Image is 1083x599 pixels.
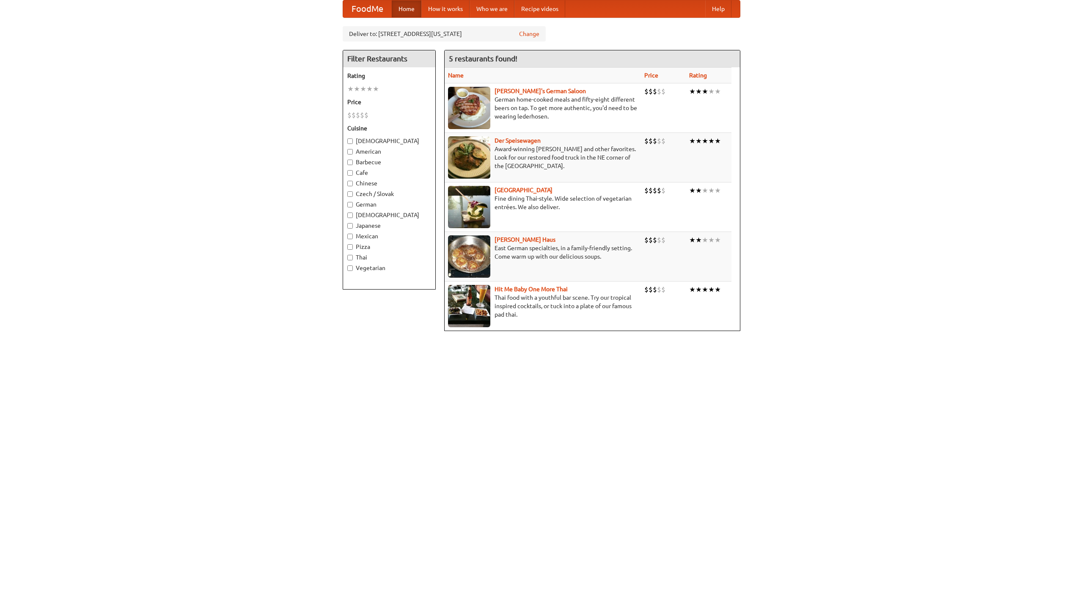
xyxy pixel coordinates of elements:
li: $ [661,87,665,96]
li: $ [644,235,649,245]
li: ★ [695,136,702,146]
li: $ [649,87,653,96]
p: Award-winning [PERSON_NAME] and other favorites. Look for our restored food truck in the NE corne... [448,145,638,170]
input: Barbecue [347,160,353,165]
input: German [347,202,353,207]
li: ★ [715,285,721,294]
li: ★ [702,136,708,146]
li: ★ [708,136,715,146]
input: Chinese [347,181,353,186]
p: Thai food with a youthful bar scene. Try our tropical inspired cocktails, or tuck into a plate of... [448,293,638,319]
li: $ [657,136,661,146]
input: Czech / Slovak [347,191,353,197]
li: ★ [695,235,702,245]
img: babythai.jpg [448,285,490,327]
h4: Filter Restaurants [343,50,435,67]
label: American [347,147,431,156]
li: ★ [689,285,695,294]
li: ★ [708,87,715,96]
li: $ [661,285,665,294]
img: satay.jpg [448,186,490,228]
li: $ [649,136,653,146]
li: $ [661,186,665,195]
p: East German specialties, in a family-friendly setting. Come warm up with our delicious soups. [448,244,638,261]
input: American [347,149,353,155]
li: $ [653,87,657,96]
li: $ [644,186,649,195]
label: Chinese [347,179,431,188]
li: $ [649,235,653,245]
div: Deliver to: [STREET_ADDRESS][US_STATE] [343,26,546,41]
li: ★ [373,84,379,94]
li: $ [356,110,360,120]
a: Home [392,0,421,17]
li: ★ [347,84,354,94]
label: Mexican [347,232,431,240]
a: [PERSON_NAME] Haus [495,236,555,243]
li: ★ [695,285,702,294]
li: $ [657,87,661,96]
label: Czech / Slovak [347,190,431,198]
li: $ [653,136,657,146]
li: ★ [366,84,373,94]
img: speisewagen.jpg [448,136,490,179]
img: esthers.jpg [448,87,490,129]
input: Japanese [347,223,353,229]
li: ★ [689,186,695,195]
label: [DEMOGRAPHIC_DATA] [347,137,431,145]
li: ★ [715,186,721,195]
input: Vegetarian [347,265,353,271]
li: $ [657,186,661,195]
a: [GEOGRAPHIC_DATA] [495,187,552,193]
li: ★ [708,186,715,195]
p: German home-cooked meals and fifty-eight different beers on tap. To get more authentic, you'd nee... [448,95,638,121]
li: $ [352,110,356,120]
li: ★ [708,285,715,294]
label: [DEMOGRAPHIC_DATA] [347,211,431,219]
li: ★ [689,235,695,245]
a: Hit Me Baby One More Thai [495,286,568,293]
h5: Cuisine [347,124,431,132]
li: ★ [695,87,702,96]
li: ★ [708,235,715,245]
li: $ [653,285,657,294]
li: ★ [702,87,708,96]
a: How it works [421,0,470,17]
a: Rating [689,72,707,79]
input: Thai [347,255,353,260]
li: $ [653,235,657,245]
a: [PERSON_NAME]'s German Saloon [495,88,586,94]
li: $ [661,235,665,245]
label: Japanese [347,221,431,230]
a: Recipe videos [514,0,565,17]
h5: Price [347,98,431,106]
li: ★ [354,84,360,94]
li: ★ [715,87,721,96]
h5: Rating [347,72,431,80]
label: Vegetarian [347,264,431,272]
li: $ [364,110,368,120]
a: Price [644,72,658,79]
input: [DEMOGRAPHIC_DATA] [347,138,353,144]
label: Cafe [347,168,431,177]
a: Name [448,72,464,79]
li: ★ [360,84,366,94]
input: Cafe [347,170,353,176]
li: $ [347,110,352,120]
li: ★ [702,285,708,294]
li: ★ [702,186,708,195]
li: $ [644,285,649,294]
li: $ [360,110,364,120]
li: ★ [715,136,721,146]
li: ★ [689,136,695,146]
li: ★ [689,87,695,96]
li: ★ [695,186,702,195]
input: Pizza [347,244,353,250]
li: ★ [702,235,708,245]
label: Thai [347,253,431,262]
b: Der Speisewagen [495,137,541,144]
li: $ [649,285,653,294]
